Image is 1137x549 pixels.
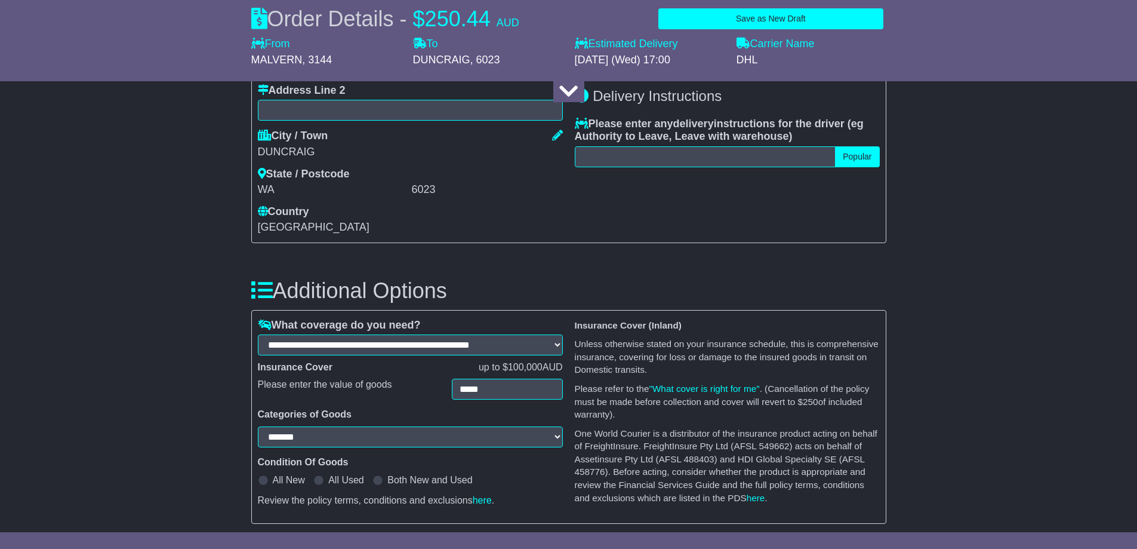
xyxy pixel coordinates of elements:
span: , 6023 [470,54,500,66]
div: Please enter the value of goods [252,379,446,400]
label: State / Postcode [258,168,350,181]
div: [DATE] (Wed) 17:00 [575,54,725,67]
b: Insurance Cover (Inland) [575,320,682,330]
div: Order Details - [251,6,519,32]
label: All Used [328,474,364,486]
div: Review the policy terms, conditions and exclusions . [258,495,563,506]
span: Delivery Instructions [593,88,722,104]
label: What coverage do you need? [258,319,421,332]
label: Estimated Delivery [575,38,725,51]
button: Popular [835,146,879,167]
div: DUNCRAIG [258,146,563,159]
small: Please refer to the . (Cancellation of the policy must be made before collection and cover will r... [575,384,870,419]
span: [GEOGRAPHIC_DATA] [258,221,369,233]
span: delivery [673,118,714,130]
b: Condition Of Goods [258,457,349,467]
span: $ [413,7,425,31]
span: AUD [497,17,519,29]
span: 250.44 [425,7,491,31]
span: 250 [803,397,818,407]
div: 6023 [412,183,563,197]
div: DHL [737,54,886,67]
small: Unless otherwise stated on your insurance schedule, this is comprehensive insurance, covering for... [575,339,879,375]
span: , 3144 [302,54,332,66]
span: DUNCRAIG [413,54,470,66]
b: Categories of Goods [258,409,352,419]
a: "What cover is right for me" [649,384,760,394]
a: here [747,493,765,503]
div: up to $ AUD [473,361,569,373]
div: WA [258,183,409,197]
span: MALVERN [251,54,303,66]
button: Save as New Draft [658,8,883,29]
label: City / Town [258,130,328,143]
label: To [413,38,438,51]
b: Insurance Cover [258,362,332,372]
small: One World Courier is a distributor of the insurance product acting on behalf of FreightInsure. Fr... [575,428,877,503]
a: here [473,495,492,505]
label: All New [273,474,305,486]
label: From [251,38,290,51]
span: 100,000 [508,362,543,372]
label: Country [258,206,309,219]
label: Please enter any instructions for the driver ( ) [575,118,880,143]
h3: Additional Options [251,279,886,303]
label: Address Line 2 [258,84,346,97]
span: eg Authority to Leave, Leave with warehouse [575,118,864,143]
label: Carrier Name [737,38,815,51]
label: Both New and Used [387,474,472,486]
